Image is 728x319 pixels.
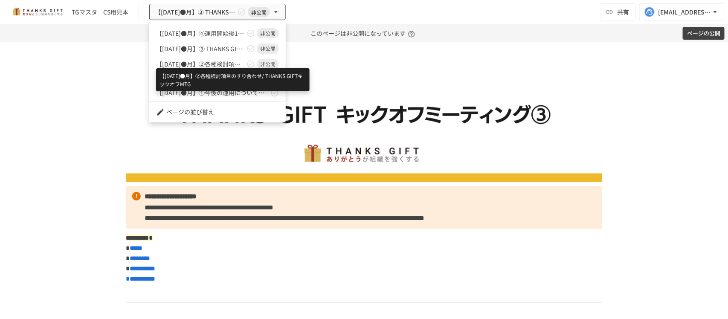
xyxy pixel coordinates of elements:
span: 非公開 [257,29,279,37]
li: ページの並び替え [149,105,286,119]
span: 非公開 [257,45,279,52]
span: 【[DATE]●月】①今後の運用についてのご案内/THANKS GIFTキックオフMTG [156,88,269,97]
span: 【[DATE]●月】④運用開始後1回目 振り返りMTG [156,29,245,38]
span: 【[DATE]●月】②各種検討項目のすり合わせ/ THANKS GIFTキックオフMTG [156,60,245,69]
span: 【[DATE]●月】➂ THANKS GIFT操作説明/THANKS GIFT[PERSON_NAME] [156,44,245,53]
span: 【[DATE]●月】納品用ページ [156,74,235,83]
span: 非公開 [257,60,279,68]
